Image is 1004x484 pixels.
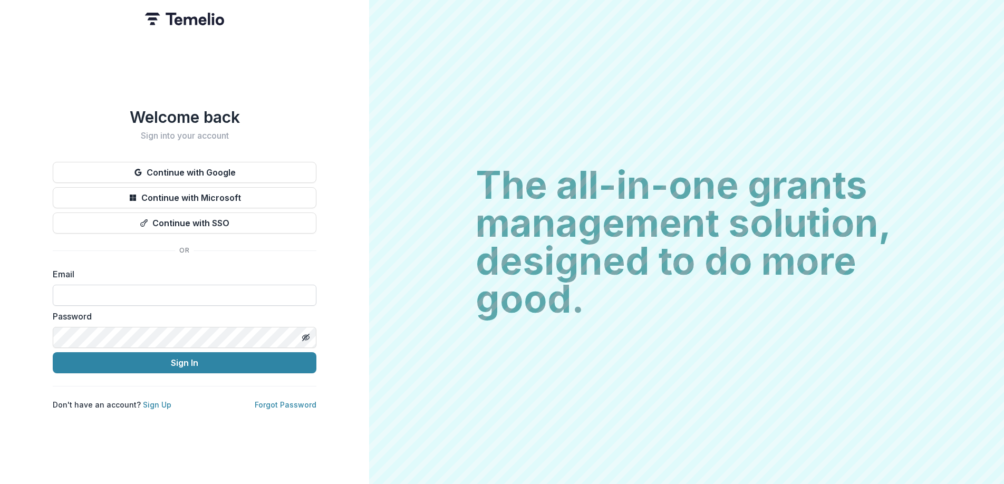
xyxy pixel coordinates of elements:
button: Continue with Google [53,162,316,183]
button: Toggle password visibility [297,329,314,346]
label: Password [53,310,310,323]
button: Continue with SSO [53,212,316,234]
img: Temelio [145,13,224,25]
button: Continue with Microsoft [53,187,316,208]
h2: Sign into your account [53,131,316,141]
label: Email [53,268,310,280]
h1: Welcome back [53,108,316,127]
button: Sign In [53,352,316,373]
p: Don't have an account? [53,399,171,410]
a: Sign Up [143,400,171,409]
a: Forgot Password [255,400,316,409]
